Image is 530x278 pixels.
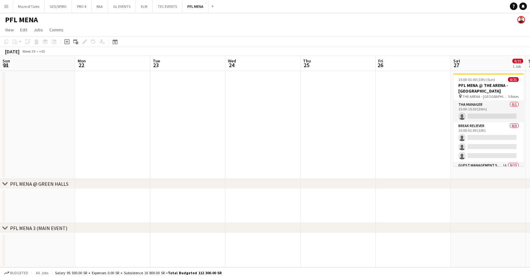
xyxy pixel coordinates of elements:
[2,61,10,69] span: 21
[508,77,519,82] span: 0/21
[453,73,524,166] app-job-card: 15:00-01:00 (10h) (Sun)0/21PFL MENA @ THE ARENA - [GEOGRAPHIC_DATA] THE ARENA - [GEOGRAPHIC_DATA]...
[378,58,383,64] span: Fri
[45,0,72,13] button: GES/SPIRO
[35,270,50,275] span: All jobs
[452,61,460,69] span: 27
[512,59,523,63] span: 0/21
[5,15,38,24] h1: PFL MENA
[453,101,524,122] app-card-role: THA Manager0/115:00-15:30 (30m)
[10,225,67,231] div: PFL MENA 3 (MAIN EVENT)
[49,27,63,33] span: Comms
[228,58,236,64] span: Wed
[513,64,523,69] div: 1 Job
[47,26,66,34] a: Comms
[78,58,86,64] span: Mon
[21,49,36,54] span: Week 39
[31,26,46,34] a: Jobs
[453,83,524,94] h3: PFL MENA @ THE ARENA - [GEOGRAPHIC_DATA]
[377,61,383,69] span: 26
[153,58,160,64] span: Tue
[10,271,28,275] span: Budgeted
[302,61,311,69] span: 25
[10,181,69,187] div: PFL MENA @ GREEN HALLS
[108,0,136,13] button: GL EVENTS
[303,58,311,64] span: Thu
[3,270,29,276] button: Budgeted
[168,270,222,275] span: Total Budgeted 112 300.00 SR
[39,49,45,54] div: +03
[13,0,45,13] button: Maze of Tales
[5,48,19,55] div: [DATE]
[55,270,222,275] div: Salary 95 500.00 SR + Expenses 0.00 SR + Subsistence 16 800.00 SR =
[453,122,524,162] app-card-role: Break reliever0/315:00-01:00 (10h)
[152,61,160,69] span: 23
[508,94,519,99] span: 5 Roles
[77,61,86,69] span: 22
[453,58,460,64] span: Sat
[20,27,27,33] span: Edit
[18,26,30,34] a: Edit
[5,27,14,33] span: View
[3,58,10,64] span: Sun
[34,27,43,33] span: Jobs
[182,0,209,13] button: PFL MENA
[227,61,236,69] span: 24
[458,77,495,82] span: 15:00-01:00 (10h) (Sun)
[462,94,508,99] span: THE ARENA - [GEOGRAPHIC_DATA]
[91,0,108,13] button: RAA
[136,0,153,13] button: ELM
[153,0,182,13] button: TEC EVENTS
[517,16,525,24] app-user-avatar: Jesus Relampagos
[3,26,16,34] a: View
[72,0,91,13] button: PRO 4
